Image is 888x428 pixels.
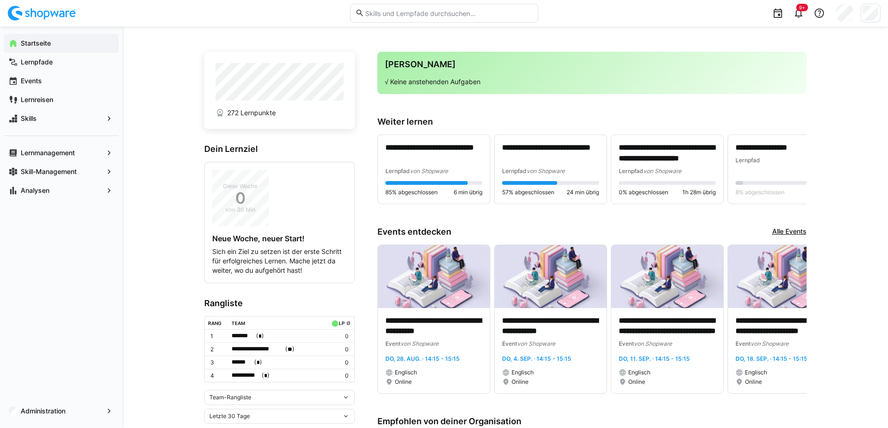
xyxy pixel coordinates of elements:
[527,167,565,174] span: von Shopware
[254,357,262,367] span: ( )
[751,340,789,347] span: von Shopware
[232,320,245,326] div: Team
[329,359,348,366] p: 0
[262,371,270,380] span: ( )
[329,372,348,380] p: 0
[736,189,784,196] span: 8% abgeschlossen
[502,355,571,362] span: Do, 4. Sep. · 14:15 - 15:15
[385,77,799,87] p: √ Keine anstehenden Aufgaben
[377,227,451,237] h3: Events entdecken
[346,318,351,326] a: ø
[329,346,348,353] p: 0
[643,167,681,174] span: von Shopware
[378,245,490,308] img: image
[682,189,716,196] span: 1h 28m übrig
[619,355,690,362] span: Do, 11. Sep. · 14:15 - 15:15
[567,189,599,196] span: 24 min übrig
[212,247,347,275] p: Sich ein Ziel zu setzen ist der erste Schritt für erfolgreiches Lernen. Mache jetzt da weiter, wo...
[227,108,276,118] span: 272 Lernpunkte
[285,344,295,354] span: ( )
[772,227,807,237] a: Alle Events
[619,167,643,174] span: Lernpfad
[745,378,762,386] span: Online
[377,117,807,127] h3: Weiter lernen
[410,167,448,174] span: von Shopware
[502,167,527,174] span: Lernpfad
[395,369,417,376] span: Englisch
[364,9,533,17] input: Skills und Lernpfade durchsuchen…
[212,234,347,243] h4: Neue Woche, neuer Start!
[210,333,224,340] p: 1
[385,189,438,196] span: 85% abgeschlossen
[502,189,554,196] span: 57% abgeschlossen
[385,167,410,174] span: Lernpfad
[208,320,222,326] div: Rang
[329,333,348,340] p: 0
[209,412,250,420] span: Letzte 30 Tage
[502,340,517,347] span: Event
[385,355,460,362] span: Do, 28. Aug. · 14:15 - 15:15
[204,144,355,154] h3: Dein Lernziel
[728,245,840,308] img: image
[619,340,634,347] span: Event
[611,245,723,308] img: image
[619,189,668,196] span: 0% abgeschlossen
[454,189,482,196] span: 6 min übrig
[634,340,672,347] span: von Shopware
[209,394,251,401] span: Team-Rangliste
[736,157,760,164] span: Lernpfad
[400,340,439,347] span: von Shopware
[210,372,224,380] p: 4
[736,355,808,362] span: Do, 18. Sep. · 14:15 - 15:15
[339,320,344,326] div: LP
[745,369,767,376] span: Englisch
[517,340,555,347] span: von Shopware
[204,298,355,309] h3: Rangliste
[210,359,224,366] p: 3
[495,245,607,308] img: image
[736,340,751,347] span: Event
[395,378,412,386] span: Online
[377,416,807,427] h3: Empfohlen von deiner Organisation
[512,369,534,376] span: Englisch
[628,378,645,386] span: Online
[210,346,224,353] p: 2
[256,331,264,341] span: ( )
[385,59,799,70] h3: [PERSON_NAME]
[799,5,805,10] span: 9+
[512,378,528,386] span: Online
[628,369,650,376] span: Englisch
[385,340,400,347] span: Event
